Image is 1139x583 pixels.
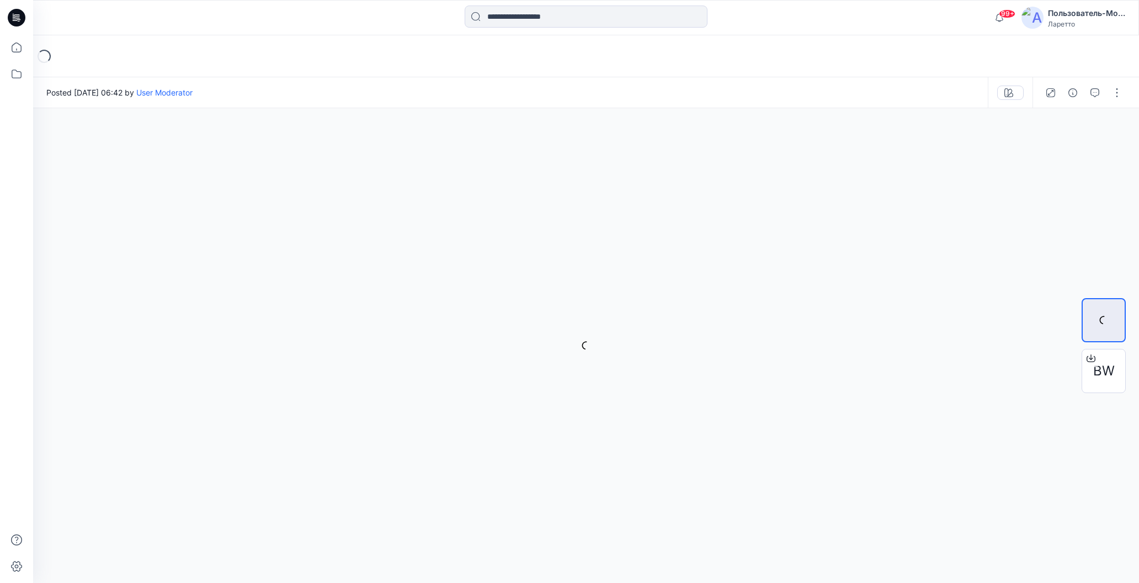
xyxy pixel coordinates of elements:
img: аватар [1021,7,1044,29]
ya-tr-span: Ларетто [1048,20,1075,28]
button: Details [1064,84,1082,102]
span: BW [1093,361,1115,381]
span: Posted [DATE] 06:42 by [46,87,193,98]
span: 99+ [999,9,1015,18]
a: User Moderator [136,88,193,97]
